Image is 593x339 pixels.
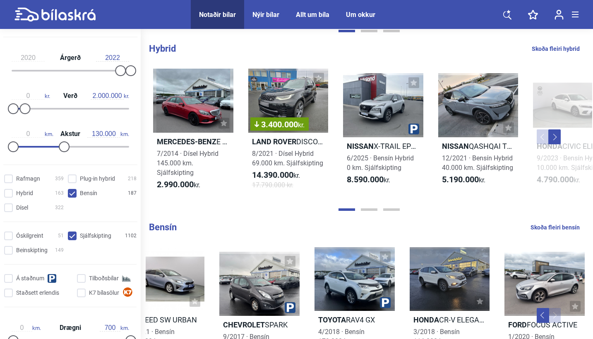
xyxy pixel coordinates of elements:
span: Drægni [58,325,83,331]
span: Plug-in hybrid [80,174,115,183]
a: NissanQASHQAI TEKNA HYBRID AWD12/2021 · Bensín Hybrid40.000 km. Sjálfskipting5.190.000kr. [438,69,519,197]
a: 3.400.000kr.Land RoverDISCOVERY D300 HSE R-DYNAMIC8/2021 · Dísel Hybrid69.000 km. Sjálfskipting14... [248,69,329,197]
button: Next [548,129,561,144]
b: Honda [413,315,439,324]
span: kr. [157,180,200,190]
b: Bensín [149,222,177,232]
span: kr. [12,92,50,100]
span: kr. [537,175,580,185]
a: Notaðir bílar [199,11,236,19]
span: K7 bílasölur [89,289,119,297]
span: 218 [128,174,137,183]
span: 163 [55,189,64,198]
a: Mercedes-BenzE 300 BLUETEC HYBRID7/2014 · Dísel Hybrid145.000 km. Sjálfskipting2.990.000kr. [153,69,233,197]
button: Page 3 [383,208,400,211]
b: 2.990.000 [157,179,194,189]
span: Á staðnum [16,274,44,283]
a: Skoða fleiri hybrid [532,43,580,54]
h2: CEED SW URBAN [125,315,205,325]
span: 6/2025 · Bensín Hybrid 0 km. Sjálfskipting [347,154,414,172]
button: Next [548,308,561,323]
b: Ford [508,320,527,329]
span: Sjálfskipting [80,232,111,240]
b: 5.190.000 [442,174,479,184]
button: Page 1 [339,30,355,32]
span: Tilboðsbílar [89,274,119,283]
b: Toyota [318,315,346,324]
span: Staðsett erlendis [16,289,59,297]
h2: X-TRAIL EPOWER TEKNA 2WD [343,141,423,151]
span: 8/2021 · Dísel Hybrid 69.000 km. Sjálfskipting [252,150,323,167]
span: 322 [55,203,64,212]
b: Chevrolet [223,320,265,329]
span: 51 [58,232,64,240]
a: Allt um bíla [296,11,329,19]
span: 17.790.000 kr. [252,180,293,190]
b: 14.390.000 [252,170,293,180]
span: 187 [128,189,137,198]
a: Nýir bílar [252,11,279,19]
b: 4.790.000 [537,174,574,184]
a: NissanX-TRAIL EPOWER TEKNA 2WD6/2025 · Bensín Hybrid0 km. Sjálfskipting8.590.000kr. [343,69,423,197]
span: 7/2014 · Dísel Hybrid 145.000 km. Sjálfskipting [157,150,218,177]
span: Hybrid [16,189,33,198]
span: Árgerð [58,55,83,61]
button: Previous [537,129,549,144]
span: Bensín [80,189,97,198]
b: Mercedes-Benz [157,137,216,146]
span: km. [87,130,129,138]
b: 8.590.000 [347,174,384,184]
b: Nissan [442,142,469,150]
span: 359 [55,174,64,183]
h2: SPARK [219,320,300,329]
span: kr. [91,92,129,100]
span: Verð [61,93,79,99]
h2: CR-V ELEGANCE [410,315,490,325]
span: Dísel [16,203,28,212]
span: 3.400.000 [254,120,305,129]
b: Honda [537,142,562,150]
a: Um okkur [346,11,375,19]
span: km. [12,130,53,138]
b: Nissan [347,142,374,150]
button: Page 1 [339,208,355,211]
span: Akstur [58,131,82,137]
h2: DISCOVERY D300 HSE R-DYNAMIC [248,137,329,146]
span: km. [12,324,41,332]
span: 12/2021 · Bensín Hybrid 40.000 km. Sjálfskipting [442,154,513,172]
button: Page 2 [361,30,377,32]
span: Beinskipting [16,246,48,255]
button: Page 2 [361,208,377,211]
a: Skoða fleiri bensín [531,222,580,233]
span: kr. [252,170,300,180]
img: user-login.svg [555,10,564,20]
h2: FOCUS ACTIVE [504,320,585,329]
h2: RAV4 GX [315,315,395,325]
b: Hybrid [149,43,176,54]
span: 149 [55,246,64,255]
span: Óskilgreint [16,232,43,240]
span: km. [100,324,129,332]
b: Land Rover [252,137,296,146]
span: kr. [298,121,305,129]
span: 1102 [125,232,137,240]
span: Rafmagn [16,174,40,183]
button: Page 3 [383,30,400,32]
button: Previous [537,308,549,323]
h2: E 300 BLUETEC HYBRID [153,137,233,146]
span: kr. [347,175,390,185]
span: kr. [442,175,485,185]
h2: QASHQAI TEKNA HYBRID AWD [438,141,519,151]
